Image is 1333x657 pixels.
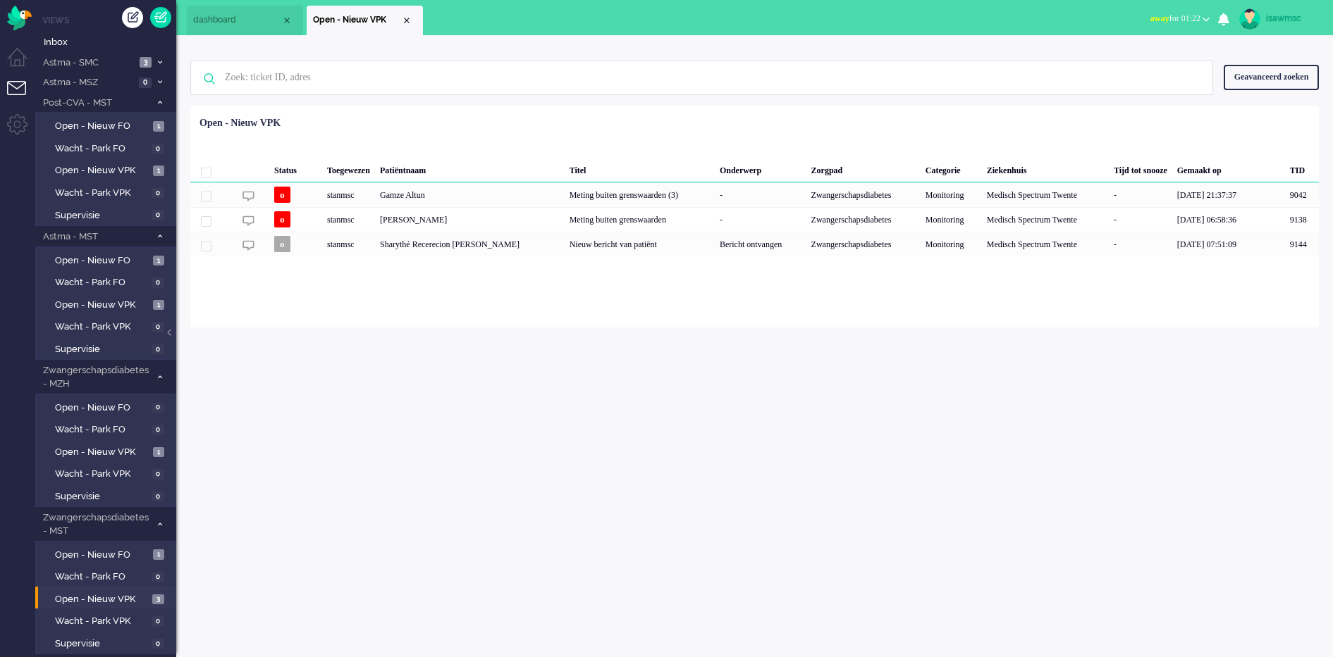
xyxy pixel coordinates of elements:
[150,7,171,28] a: Quick Ticket
[41,140,175,156] a: Wacht - Park FO 0
[152,594,164,605] span: 3
[1109,232,1172,256] div: -
[269,154,322,182] div: Status
[41,56,135,70] span: Astma - SMC
[322,182,375,207] div: stanmsc
[401,15,412,26] div: Close tab
[242,190,254,202] img: ic_chat_grey.svg
[193,14,281,26] span: dashboard
[140,57,152,68] span: 3
[41,274,175,289] a: Wacht - Park FO 0
[55,299,149,312] span: Open - Nieuw VPK
[1142,8,1218,29] button: awayfor 01:22
[806,182,921,207] div: Zwangerschapsdiabetes
[153,165,164,176] span: 1
[152,469,164,480] span: 0
[982,207,1109,232] div: Medisch Spectrum Twente
[139,77,152,88] span: 0
[153,300,164,311] span: 1
[1285,154,1319,182] div: TID
[55,209,148,223] span: Supervisie
[199,116,281,130] div: Open - Nieuw VPK
[55,570,148,584] span: Wacht - Park FO
[191,61,228,97] img: ic-search-icon.svg
[7,6,32,30] img: flow_omnibird.svg
[55,343,148,356] span: Supervisie
[1224,65,1319,89] div: Geavanceerd zoeken
[1150,13,1200,23] span: for 01:22
[55,320,148,334] span: Wacht - Park VPK
[1285,207,1319,232] div: 9138
[44,36,176,49] span: Inbox
[41,318,175,334] a: Wacht - Park VPK 0
[55,490,148,503] span: Supervisie
[322,207,375,232] div: stanmsc
[1266,11,1319,25] div: isawmsc
[982,232,1109,256] div: Medisch Spectrum Twente
[715,182,806,207] div: -
[242,215,254,227] img: ic_chat_grey.svg
[565,182,715,207] div: Meting buiten grenswaarden (3)
[7,81,39,113] li: Tickets menu
[242,239,254,251] img: ic_chat_grey.svg
[41,568,175,584] a: Wacht - Park FO 0
[1236,8,1319,30] a: isawmsc
[41,296,175,312] a: Open - Nieuw VPK 1
[41,613,175,628] a: Wacht - Park VPK 0
[55,593,149,606] span: Open - Nieuw VPK
[152,344,164,355] span: 0
[55,446,149,459] span: Open - Nieuw VPK
[152,492,164,502] span: 0
[152,322,164,332] span: 0
[921,182,982,207] div: Monitoring
[921,154,982,182] div: Categorie
[41,207,175,223] a: Supervisie 0
[55,401,148,415] span: Open - Nieuw FO
[152,616,164,627] span: 0
[42,14,176,26] li: Views
[41,488,175,503] a: Supervisie 0
[1172,232,1285,256] div: [DATE] 07:51:09
[1109,182,1172,207] div: -
[41,76,135,89] span: Astma - MSZ
[41,421,175,437] a: Wacht - Park FO 0
[1285,232,1319,256] div: 9144
[806,232,921,256] div: Zwangerschapsdiabetes
[307,6,423,35] li: View
[152,572,164,582] span: 0
[375,207,565,232] div: [PERSON_NAME]
[41,252,175,268] a: Open - Nieuw FO 1
[153,549,164,560] span: 1
[375,154,565,182] div: Patiëntnaam
[152,403,164,413] span: 0
[214,61,1193,94] input: Zoek: ticket ID, adres
[152,425,164,435] span: 0
[153,121,164,132] span: 1
[187,6,303,35] li: Dashboard
[152,188,164,199] span: 0
[1150,13,1169,23] span: away
[55,549,149,562] span: Open - Nieuw FO
[55,276,148,289] span: Wacht - Park FO
[55,468,148,481] span: Wacht - Park VPK
[41,34,176,49] a: Inbox
[153,447,164,458] span: 1
[322,232,375,256] div: stanmsc
[1172,207,1285,232] div: [DATE] 06:58:36
[41,444,175,459] a: Open - Nieuw VPK 1
[55,423,148,437] span: Wacht - Park FO
[7,9,32,20] a: Omnidesk
[41,341,175,356] a: Supervisie 0
[274,187,290,203] span: o
[55,120,149,133] span: Open - Nieuw FO
[375,182,565,207] div: Gamze Altun
[55,187,148,200] span: Wacht - Park VPK
[274,211,290,227] span: o
[715,207,806,232] div: -
[152,210,164,220] span: 0
[1109,207,1172,232] div: -
[122,7,143,28] div: Creëer ticket
[7,114,39,146] li: Admin menu
[41,465,175,481] a: Wacht - Park VPK 0
[1109,154,1172,182] div: Tijd tot snooze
